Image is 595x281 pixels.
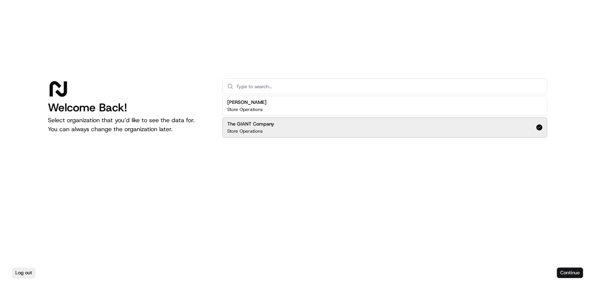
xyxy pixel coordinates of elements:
input: Type to search... [236,79,542,94]
p: Select organization that you’d like to see the data for. You can always change the organization l... [48,116,210,134]
p: Store Operations [227,128,263,134]
h2: [PERSON_NAME] [227,99,266,106]
div: Suggestions [222,94,547,139]
button: Continue [557,268,583,278]
p: Store Operations [227,106,263,112]
h1: Welcome Back! [48,101,210,114]
button: Log out [12,268,36,278]
h2: The GIANT Company [227,121,274,127]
